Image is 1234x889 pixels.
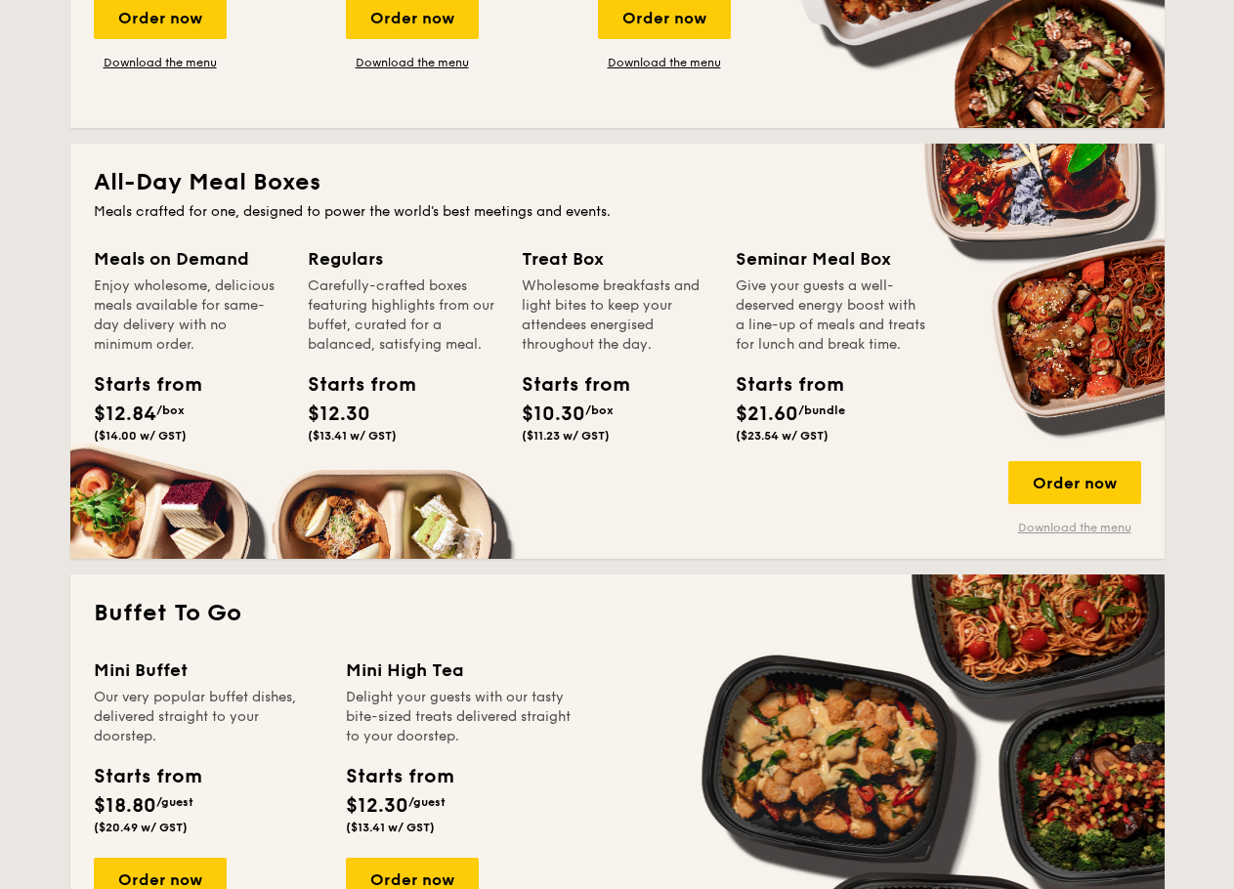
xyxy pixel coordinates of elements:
span: $12.30 [308,402,370,426]
div: Treat Box [522,245,712,273]
div: Starts from [522,370,610,400]
div: Mini Buffet [94,656,322,684]
div: Give your guests a well-deserved energy boost with a line-up of meals and treats for lunch and br... [736,276,926,355]
span: /box [156,403,185,417]
a: Download the menu [598,55,731,70]
a: Download the menu [94,55,227,70]
span: $12.84 [94,402,156,426]
div: Starts from [94,370,182,400]
span: ($13.41 w/ GST) [346,821,435,834]
span: /bundle [798,403,845,417]
div: Our very popular buffet dishes, delivered straight to your doorstep. [94,688,322,746]
div: Wholesome breakfasts and light bites to keep your attendees energised throughout the day. [522,276,712,355]
div: Carefully-crafted boxes featuring highlights from our buffet, curated for a balanced, satisfying ... [308,276,498,355]
span: $18.80 [94,794,156,818]
div: Starts from [308,370,396,400]
div: Regulars [308,245,498,273]
div: Seminar Meal Box [736,245,926,273]
a: Download the menu [346,55,479,70]
span: ($20.49 w/ GST) [94,821,188,834]
div: Mini High Tea [346,656,574,684]
span: $10.30 [522,402,585,426]
h2: Buffet To Go [94,598,1141,629]
div: Meals crafted for one, designed to power the world's best meetings and events. [94,202,1141,222]
span: ($14.00 w/ GST) [94,429,187,443]
a: Download the menu [1008,520,1141,535]
span: ($11.23 w/ GST) [522,429,610,443]
span: $12.30 [346,794,408,818]
span: /guest [408,795,446,809]
span: /box [585,403,614,417]
div: Delight your guests with our tasty bite-sized treats delivered straight to your doorstep. [346,688,574,746]
span: $21.60 [736,402,798,426]
span: ($13.41 w/ GST) [308,429,397,443]
h2: All-Day Meal Boxes [94,167,1141,198]
div: Meals on Demand [94,245,284,273]
div: Order now [1008,461,1141,504]
div: Starts from [736,370,824,400]
div: Enjoy wholesome, delicious meals available for same-day delivery with no minimum order. [94,276,284,355]
div: Starts from [94,762,200,791]
span: /guest [156,795,193,809]
div: Starts from [346,762,452,791]
span: ($23.54 w/ GST) [736,429,829,443]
